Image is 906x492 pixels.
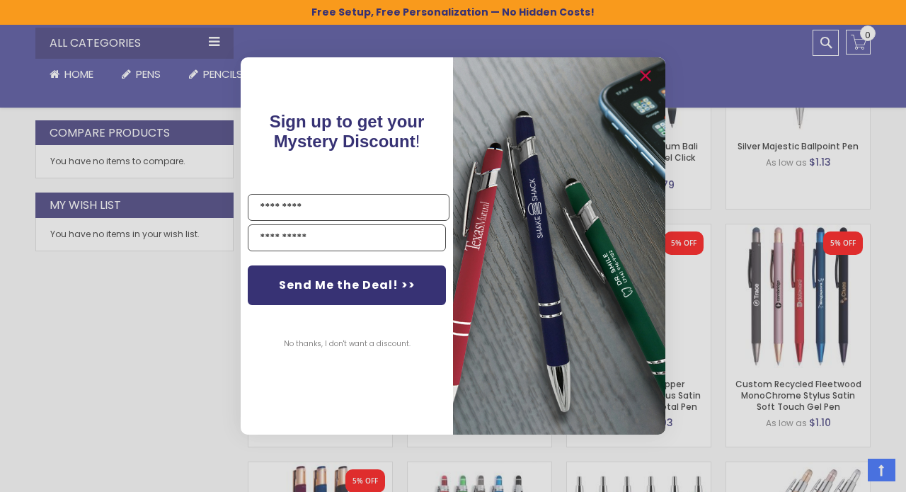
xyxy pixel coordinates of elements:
[789,454,906,492] iframe: Google Customer Reviews
[453,57,665,435] img: 081b18bf-2f98-4675-a917-09431eb06994.jpeg
[248,265,446,305] button: Send Me the Deal! >>
[270,112,425,151] span: Sign up to get your Mystery Discount
[248,224,446,251] input: YOUR EMAIL
[277,326,418,362] button: No thanks, I don't want a discount.
[634,64,657,87] button: Close dialog
[270,112,425,151] span: !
